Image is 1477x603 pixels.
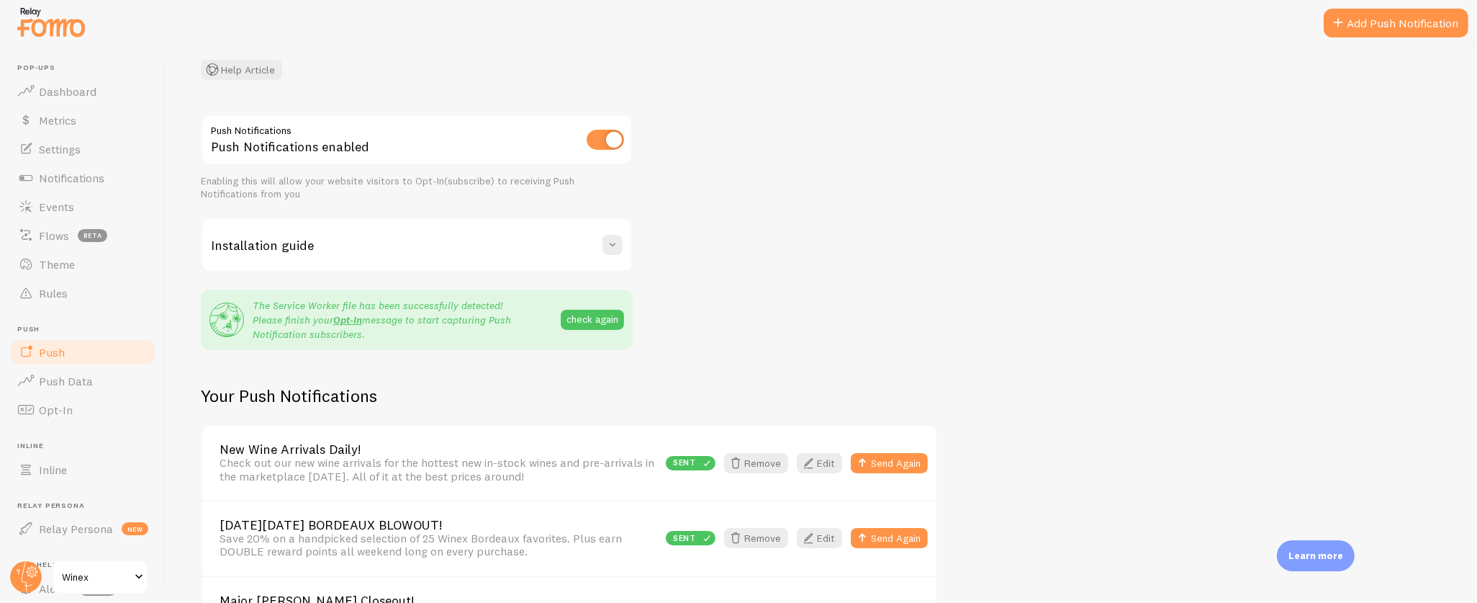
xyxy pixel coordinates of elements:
[797,453,842,473] a: Edit
[39,171,104,185] span: Notifications
[15,4,87,40] img: fomo-relay-logo-orange.svg
[17,442,157,451] span: Inline
[333,313,362,326] a: Opt-In
[201,115,633,167] div: Push Notifications enabled
[9,250,157,279] a: Theme
[9,279,157,308] a: Rules
[39,463,67,477] span: Inline
[39,286,68,300] span: Rules
[9,164,157,192] a: Notifications
[9,106,157,135] a: Metrics
[39,113,76,128] span: Metrics
[39,200,74,214] span: Events
[52,560,149,594] a: Winex
[220,532,657,558] div: Save 20% on a handpicked selection of 25 Winex Bordeaux favorites. Plus earn DOUBLE reward points...
[39,257,75,272] span: Theme
[122,522,148,535] span: new
[851,453,928,473] button: Send Again
[211,237,314,254] h3: Installation guide
[17,63,157,73] span: Pop-ups
[724,528,788,548] button: Remove
[39,345,65,359] span: Push
[9,455,157,484] a: Inline
[9,338,157,367] a: Push
[220,443,657,456] a: New Wine Arrivals Daily!
[201,385,938,407] h2: Your Push Notifications
[39,228,69,243] span: Flows
[666,456,715,470] div: Sent
[1288,549,1343,563] p: Learn more
[39,374,93,388] span: Push Data
[78,229,107,242] span: beta
[851,528,928,548] button: Send Again
[561,310,624,330] button: check again
[9,367,157,396] a: Push Data
[1277,540,1355,571] div: Learn more
[9,192,157,221] a: Events
[17,325,157,334] span: Push
[220,519,657,532] a: [DATE][DATE] BORDEAUX BLOWOUT!
[724,453,788,473] button: Remove
[39,84,96,99] span: Dashboard
[9,221,157,250] a: Flows beta
[9,77,157,106] a: Dashboard
[9,396,157,424] a: Opt-In
[39,522,113,536] span: Relay Persona
[39,142,81,156] span: Settings
[201,175,633,200] div: Enabling this will allow your website visitors to Opt-In(subscribe) to receiving Push Notificatio...
[666,531,715,545] div: Sent
[62,568,130,586] span: Winex
[201,60,282,80] button: Help Article
[253,298,561,341] p: The Service Worker file has been successfully detected! Please finish your message to start captu...
[9,135,157,164] a: Settings
[39,403,73,417] span: Opt-In
[220,456,657,483] div: Check out our new wine arrivals for the hottest new in-stock wines and pre-arrivals in the market...
[17,501,157,511] span: Relay Persona
[9,514,157,543] a: Relay Persona new
[797,528,842,548] a: Edit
